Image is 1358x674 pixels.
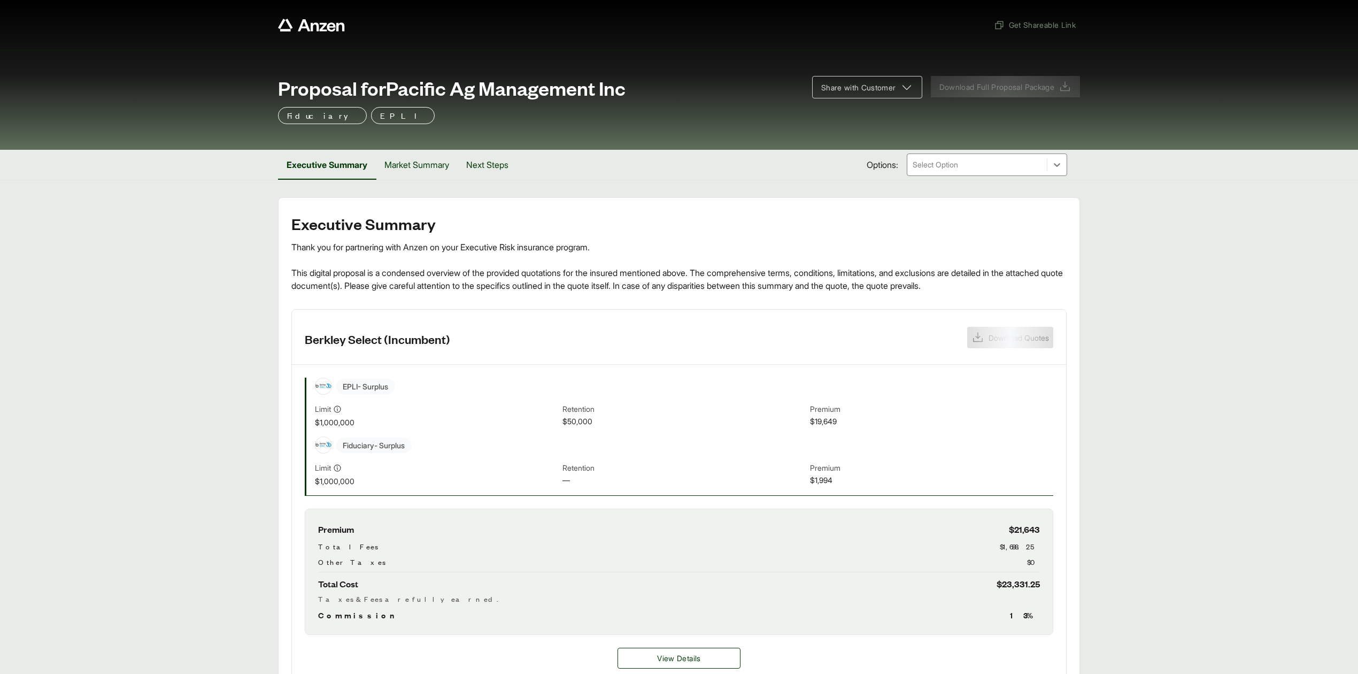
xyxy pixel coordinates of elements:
[336,438,411,453] span: Fiduciary - Surplus
[618,648,740,669] button: View Details
[318,556,385,568] span: Other Taxes
[315,417,558,428] span: $1,000,000
[305,331,450,347] h3: Berkley Select (Incumbent)
[336,379,395,394] span: EPLI - Surplus
[380,109,426,122] p: EPLI
[810,462,1053,474] span: Premium
[287,109,358,122] p: Fiduciary
[376,150,458,180] button: Market Summary
[618,648,740,669] a: Berkley Select (Incumbent) details
[657,653,700,664] span: View Details
[1000,541,1040,552] span: $1,688.25
[810,474,1053,487] span: $1,994
[278,150,376,180] button: Executive Summary
[318,593,1040,604] div: Taxes & Fees are fully earned.
[278,19,345,32] a: Anzen website
[318,609,399,622] span: Commission
[990,15,1080,35] button: Get Shareable Link
[291,215,1067,232] h2: Executive Summary
[1009,522,1040,537] span: $21,643
[315,378,331,394] img: Berkley Select
[812,76,922,98] button: Share with Customer
[315,403,331,415] span: Limit
[997,577,1040,591] span: $23,331.25
[562,462,806,474] span: Retention
[994,19,1076,30] span: Get Shareable Link
[939,81,1055,93] span: Download Full Proposal Package
[810,403,1053,416] span: Premium
[315,476,558,487] span: $1,000,000
[810,416,1053,428] span: $19,649
[821,82,896,93] span: Share with Customer
[562,474,806,487] span: —
[1010,609,1040,622] span: 13 %
[318,522,354,537] span: Premium
[318,541,378,552] span: Total Fees
[291,241,1067,292] div: Thank you for partnering with Anzen on your Executive Risk insurance program. This digital propos...
[867,158,898,171] span: Options:
[562,416,806,428] span: $50,000
[458,150,517,180] button: Next Steps
[278,77,626,98] span: Proposal for Pacific Ag Management Inc
[562,403,806,416] span: Retention
[315,462,331,473] span: Limit
[315,437,331,453] img: Berkley Select
[1027,556,1040,568] span: $0
[318,577,358,591] span: Total Cost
